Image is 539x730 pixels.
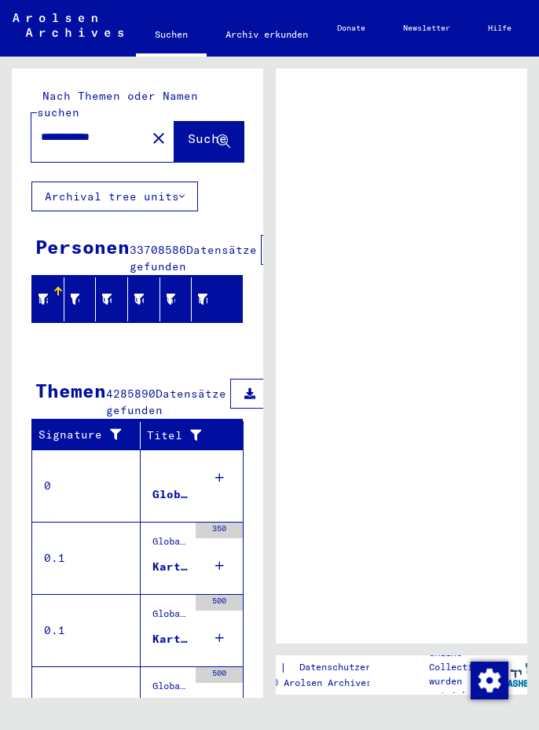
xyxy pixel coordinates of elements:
[32,449,141,522] td: 0
[32,522,141,594] td: 0.1
[32,277,64,321] mat-header-cell: Nachname
[196,595,243,611] div: 500
[287,659,428,676] a: Datenschutzerklärung
[152,679,188,701] div: Globale Findmittel > Zentrale Namenkartei > Karten, die während oder unmittelbar vor der sequenti...
[152,486,188,503] div: Globale Findmittel
[167,287,196,312] div: Geburtsdatum
[384,9,469,47] a: Newsletter
[196,523,243,538] div: 350
[38,427,128,443] div: Signature
[106,387,156,401] span: 4285890
[134,292,144,308] div: Geburt‏
[35,376,106,405] div: Themen
[35,233,130,261] div: Personen
[152,559,188,575] div: Kartenbestand Segment 1
[207,16,327,53] a: Archiv erkunden
[188,130,227,146] span: Suche
[147,423,228,448] div: Titel
[218,659,428,676] div: |
[136,16,207,57] a: Suchen
[160,277,192,321] mat-header-cell: Geburtsdatum
[134,287,163,312] div: Geburt‏
[38,287,68,312] div: Nachname
[318,9,384,47] a: Donate
[469,9,530,47] a: Hilfe
[37,89,198,119] mat-label: Nach Themen oder Namen suchen
[198,292,207,308] div: Prisoner #
[106,387,226,417] span: Datensätze gefunden
[31,182,198,211] button: Archival tree units
[174,113,244,162] button: Suche
[38,423,144,448] div: Signature
[38,292,48,308] div: Nachname
[167,292,176,308] div: Geburtsdatum
[130,243,186,257] span: 33708586
[152,534,188,556] div: Globale Findmittel > Zentrale Namenkartei > Karteikarten, die im Rahmen der sequentiellen Massend...
[149,129,168,148] mat-icon: close
[471,662,508,699] img: Zustimmung ändern
[128,277,160,321] mat-header-cell: Geburt‏
[96,277,128,321] mat-header-cell: Geburtsname
[152,607,188,629] div: Globale Findmittel > Zentrale Namenkartei > Hinweiskarten und Originale, die in T/D-Fällen aufgef...
[196,667,243,683] div: 500
[147,427,212,444] div: Titel
[192,277,242,321] mat-header-cell: Prisoner #
[143,122,174,153] button: Clear
[102,292,112,308] div: Geburtsname
[218,676,428,690] p: Copyright © Arolsen Archives, 2021
[198,287,227,312] div: Prisoner #
[71,292,80,308] div: Vorname
[64,277,97,321] mat-header-cell: Vorname
[13,13,123,37] img: Arolsen_neg.svg
[71,287,100,312] div: Vorname
[32,594,141,666] td: 0.1
[130,243,257,273] span: Datensätze gefunden
[152,631,188,647] div: Kartenbestand Segment 1
[102,287,131,312] div: Geburtsname
[470,661,508,699] div: Zustimmung ändern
